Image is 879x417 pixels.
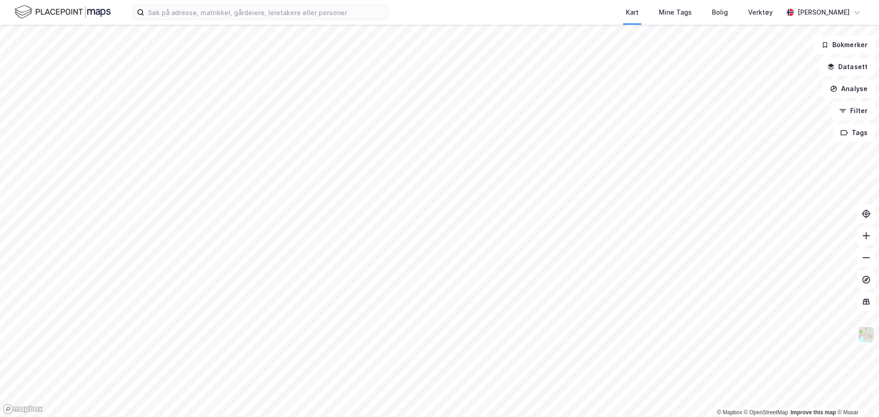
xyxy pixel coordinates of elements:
[712,7,728,18] div: Bolig
[744,409,788,416] a: OpenStreetMap
[831,102,875,120] button: Filter
[791,409,836,416] a: Improve this map
[144,5,389,19] input: Søk på adresse, matrikkel, gårdeiere, leietakere eller personer
[717,409,742,416] a: Mapbox
[833,373,879,417] iframe: Chat Widget
[626,7,639,18] div: Kart
[833,124,875,142] button: Tags
[748,7,773,18] div: Verktøy
[819,58,875,76] button: Datasett
[659,7,692,18] div: Mine Tags
[15,4,111,20] img: logo.f888ab2527a4732fd821a326f86c7f29.svg
[822,80,875,98] button: Analyse
[857,326,875,343] img: Z
[814,36,875,54] button: Bokmerker
[3,404,43,414] a: Mapbox homepage
[798,7,850,18] div: [PERSON_NAME]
